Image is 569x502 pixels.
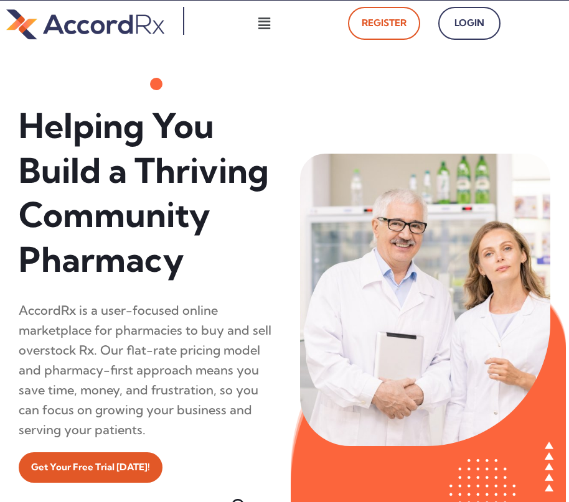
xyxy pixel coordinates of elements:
img: default-logo [6,7,164,42]
div: AccordRx is a user-focused online marketplace for pharmacies to buy and sell overstock Rx. Our fl... [19,300,275,440]
a: Register [348,7,420,40]
span: Get Your Free Trial [DATE]! [31,458,150,476]
h1: Helping You Build a Thriving Community Pharmacy [19,104,275,282]
span: Register [362,14,407,32]
a: Login [438,7,501,40]
a: Get Your Free Trial [DATE]! [19,452,162,483]
span: Login [452,14,487,32]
